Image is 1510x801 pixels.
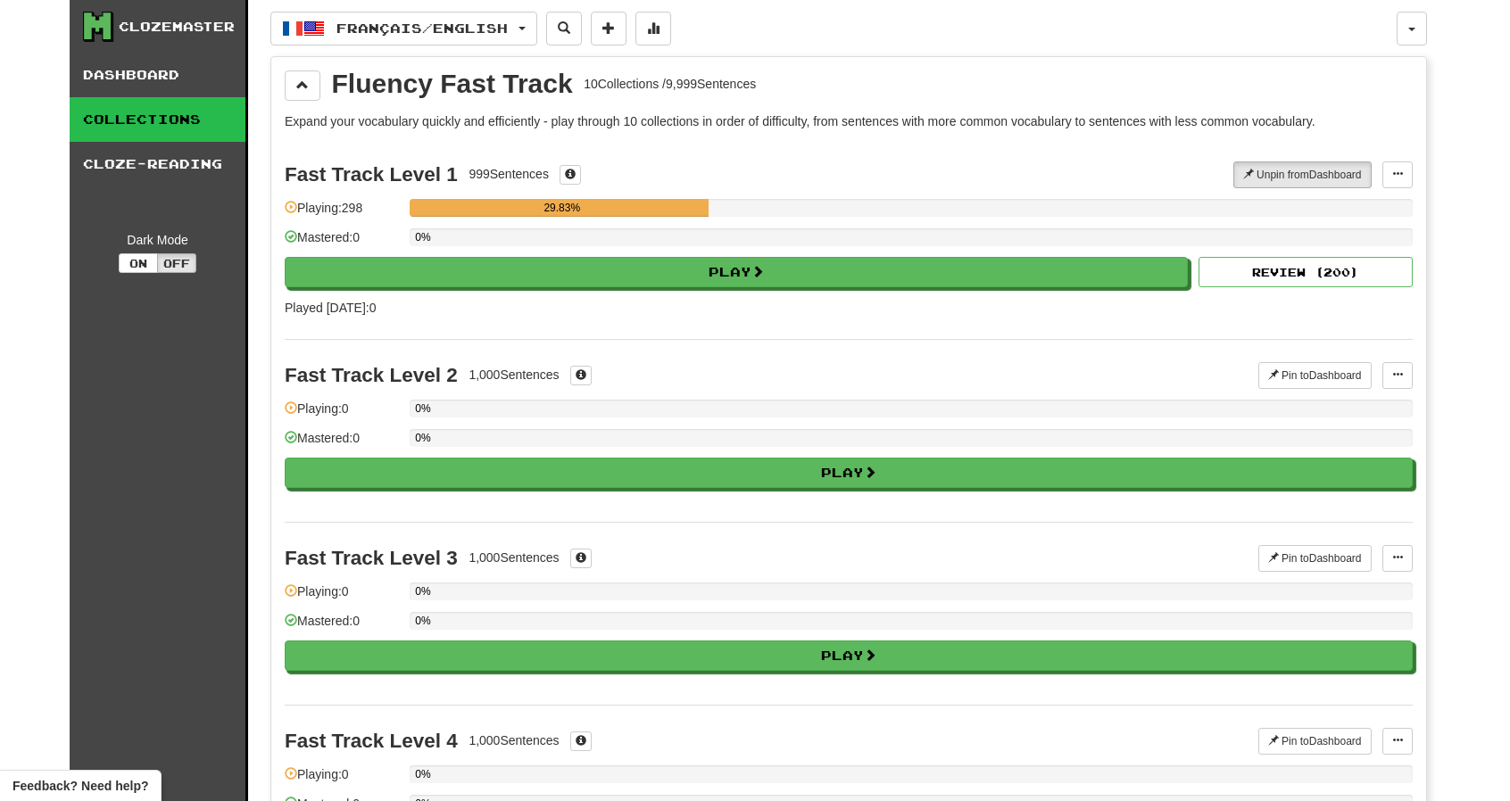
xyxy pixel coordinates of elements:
[285,163,458,186] div: Fast Track Level 1
[332,70,573,97] div: Fluency Fast Track
[591,12,626,45] button: Add sentence to collection
[469,366,559,384] div: 1,000 Sentences
[1199,257,1413,287] button: Review (200)
[285,612,401,641] div: Mastered: 0
[469,165,549,183] div: 999 Sentences
[336,21,508,36] span: Français / English
[270,12,537,45] button: Français/English
[285,199,401,228] div: Playing: 298
[415,199,709,217] div: 29.83%
[584,75,756,93] div: 10 Collections / 9,999 Sentences
[1233,161,1372,188] button: Unpin fromDashboard
[119,18,235,36] div: Clozemaster
[119,253,158,273] button: On
[1258,362,1372,389] button: Pin toDashboard
[285,730,458,752] div: Fast Track Level 4
[70,142,245,186] a: Cloze-Reading
[1258,728,1372,755] button: Pin toDashboard
[285,364,458,386] div: Fast Track Level 2
[546,12,582,45] button: Search sentences
[285,400,401,429] div: Playing: 0
[70,97,245,142] a: Collections
[1258,545,1372,572] button: Pin toDashboard
[285,640,1413,671] button: Play
[285,301,376,315] span: Played [DATE]: 0
[285,765,401,795] div: Playing: 0
[157,253,196,273] button: Off
[70,53,245,97] a: Dashboard
[285,582,401,612] div: Playing: 0
[635,12,671,45] button: More stats
[285,112,1413,130] p: Expand your vocabulary quickly and efficiently - play through 10 collections in order of difficul...
[285,547,458,569] div: Fast Track Level 3
[285,429,401,458] div: Mastered: 0
[469,549,559,566] div: 1,000 Sentences
[285,458,1413,488] button: Play
[469,731,559,749] div: 1,000 Sentences
[285,257,1188,287] button: Play
[285,228,401,258] div: Mastered: 0
[83,231,232,249] div: Dark Mode
[12,777,148,795] span: Open feedback widget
